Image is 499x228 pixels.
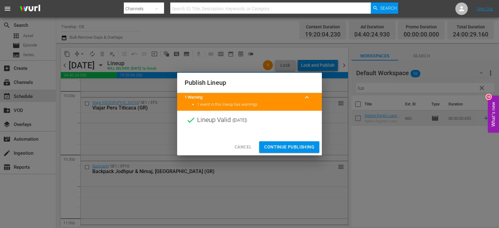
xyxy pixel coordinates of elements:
h2: Publish Lineup [185,78,314,88]
span: menu [4,5,11,12]
a: Sign Out [477,6,493,11]
span: ( [DATE] ) [232,115,247,125]
span: Cancel [235,143,252,151]
button: Open Feedback Widget [488,95,499,133]
li: 1 event in this lineup has warnings. [197,102,314,108]
span: Continue Publishing [264,143,314,151]
button: Cancel [230,141,257,153]
div: Lineup Valid [177,111,322,129]
span: Search [380,2,397,14]
title: 1 Warning [185,95,299,100]
span: keyboard_arrow_up [303,94,311,101]
button: Continue Publishing [259,141,319,153]
button: keyboard_arrow_up [299,90,314,105]
div: 10 [486,94,491,99]
img: ans4CAIJ8jUAAAAAAAAAAAAAAAAAAAAAAAAgQb4GAAAAAAAAAAAAAAAAAAAAAAAAJMjXAAAAAAAAAAAAAAAAAAAAAAAAgAT5G... [15,2,45,16]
